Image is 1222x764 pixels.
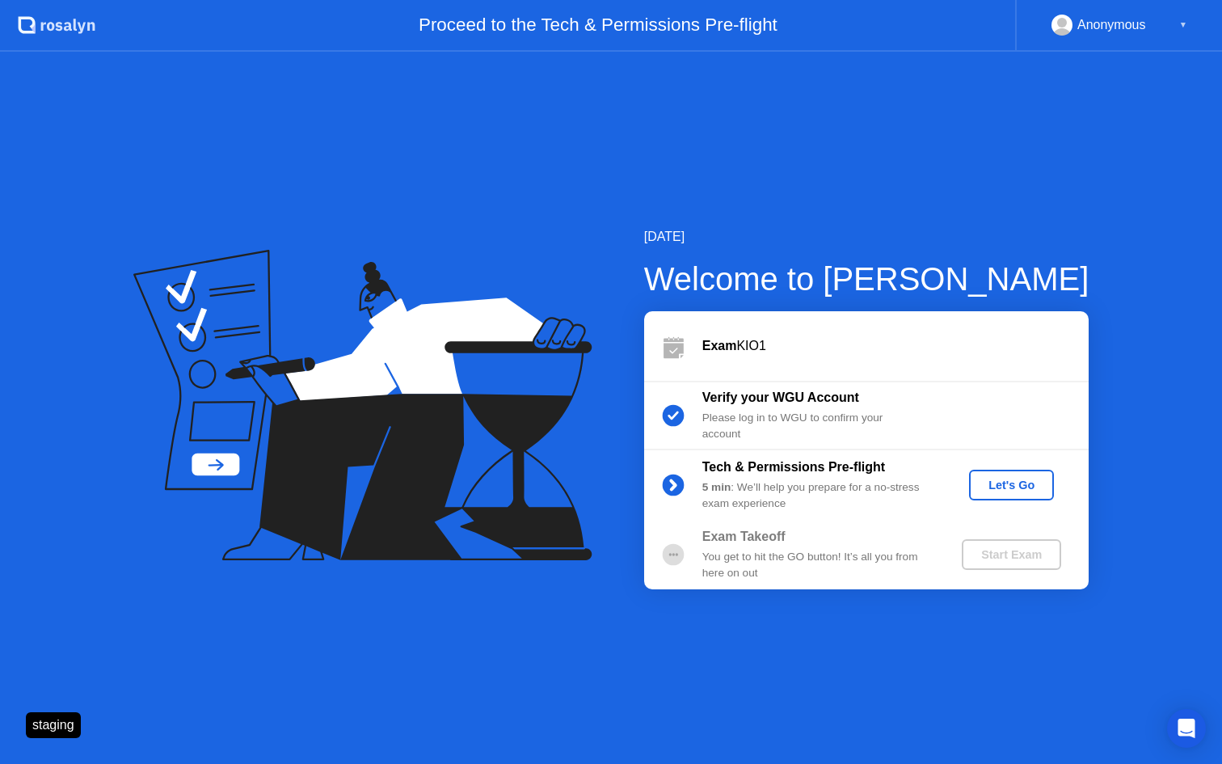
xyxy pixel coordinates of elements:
[702,390,859,404] b: Verify your WGU Account
[969,470,1054,500] button: Let's Go
[702,481,731,493] b: 5 min
[1179,15,1187,36] div: ▼
[968,548,1055,561] div: Start Exam
[702,479,935,513] div: : We’ll help you prepare for a no-stress exam experience
[702,339,737,352] b: Exam
[962,539,1061,570] button: Start Exam
[1077,15,1146,36] div: Anonymous
[1167,709,1206,748] div: Open Intercom Messenger
[644,227,1089,247] div: [DATE]
[702,460,885,474] b: Tech & Permissions Pre-flight
[702,530,786,543] b: Exam Takeoff
[644,255,1089,303] div: Welcome to [PERSON_NAME]
[26,712,81,738] div: staging
[702,336,1089,356] div: KIO1
[702,549,935,582] div: You get to hit the GO button! It’s all you from here on out
[975,479,1047,492] div: Let's Go
[702,410,935,443] div: Please log in to WGU to confirm your account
